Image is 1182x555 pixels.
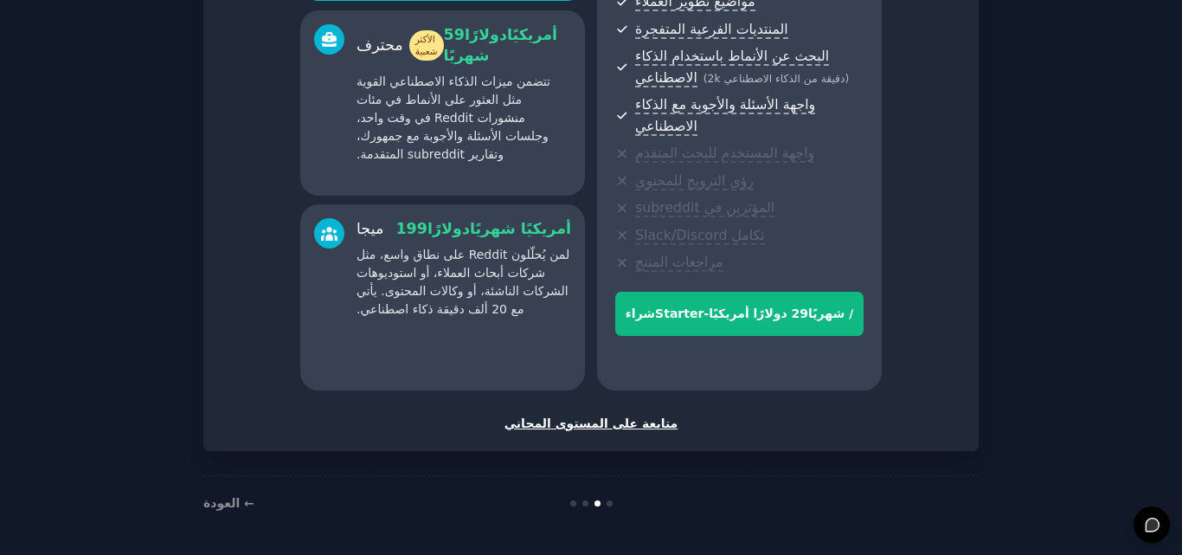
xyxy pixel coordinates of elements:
[709,307,808,320] font: 29 دولارًا أمريكيًا
[415,34,438,56] font: الأكثر شعبية
[655,307,703,320] font: Starter
[444,26,465,43] font: 59
[635,21,788,37] font: المنتديات الفرعية المتفجرة
[465,26,507,43] font: دولارًا
[357,36,403,54] font: محترف
[635,227,765,243] font: تكامل Slack/Discord
[357,74,550,161] font: تتضمن ميزات الذكاء الاصطناعي القوية مثل العثور على الأنماط في مئات منشورات Reddit في وقت واحد، وج...
[615,292,864,336] button: شراءStarter-29 دولارًا أمريكيًا/ شهريًا
[635,199,774,216] font: المؤثرين في subreddit
[845,73,849,85] font: )
[635,145,814,161] font: واجهة المستخدم للبحث المتقدم
[203,496,254,510] a: ← العودة
[708,73,845,85] font: 2k دقيقة من الذكاء الاصطناعي
[626,307,655,320] font: شراء
[808,307,853,320] font: / شهريًا
[427,220,470,237] font: دولارًا
[703,73,708,85] font: (
[635,96,815,134] font: واجهة الأسئلة والأجوبة مع الذكاء الاصطناعي
[395,220,427,237] font: 199
[635,172,754,189] font: رؤى الترويج للمحتوى
[357,248,569,316] font: لمن يُحلّلون Reddit على نطاق واسع، مثل شركات أبحاث العملاء، أو استوديوهات الشركات الناشئة، أو وكا...
[357,220,383,237] font: ميجا
[470,220,571,237] font: أمريكيًا شهريًا
[635,254,723,270] font: مراجعات المنتج
[504,416,678,430] font: متابعة على المستوى المجاني
[635,48,829,86] font: البحث عن الأنماط باستخدام الذكاء الاصطناعي
[703,307,709,320] font: -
